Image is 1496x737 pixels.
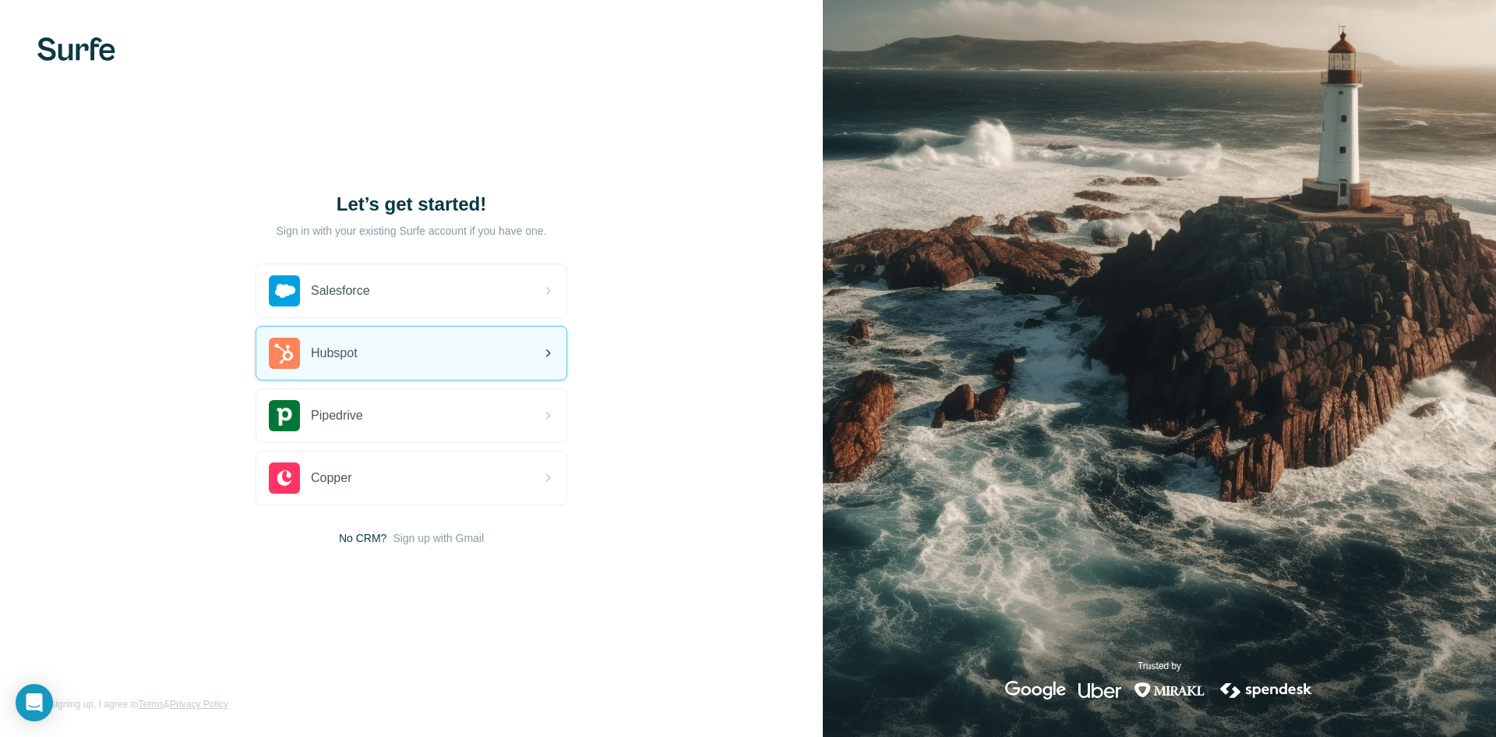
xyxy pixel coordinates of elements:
[269,462,300,494] img: copper's logo
[311,406,363,425] span: Pipedrive
[269,275,300,306] img: salesforce's logo
[16,684,53,721] div: Ouvrir le Messenger Intercom
[1005,681,1066,700] img: google's logo
[1078,681,1121,700] img: uber's logo
[393,530,484,546] button: Sign up with Gmail
[311,282,370,300] span: Salesforce
[256,192,567,217] h1: Let’s get started!
[138,699,164,710] a: Terms
[276,223,546,239] p: Sign in with your existing Surfe account if you have one.
[1134,681,1205,700] img: mirakl's logo
[269,400,300,431] img: pipedrive's logo
[339,530,386,546] span: No CRM?
[170,699,228,710] a: Privacy Policy
[1218,681,1314,700] img: spendesk's logo
[1138,659,1181,673] p: Trusted by
[311,344,358,363] span: Hubspot
[269,338,300,369] img: hubspot's logo
[311,469,351,487] span: Copper
[37,697,228,711] span: By signing up, I agree to &
[37,37,115,61] img: Surfe's logo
